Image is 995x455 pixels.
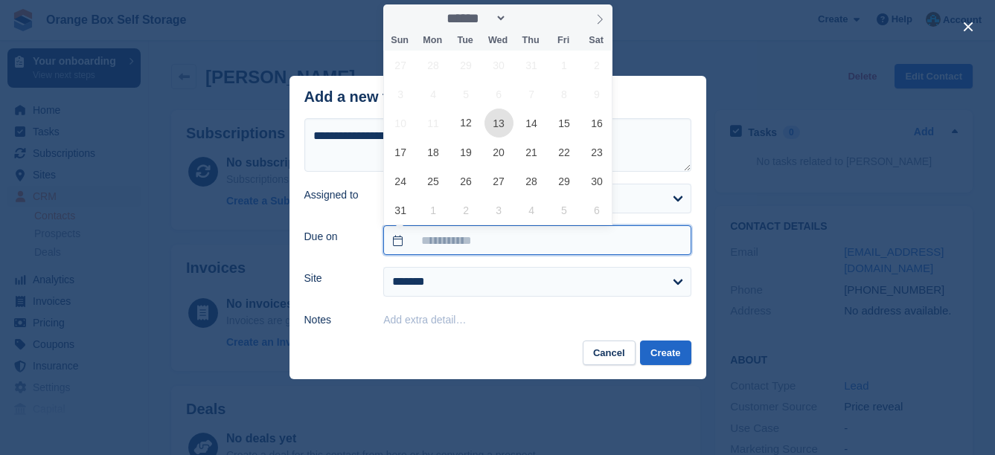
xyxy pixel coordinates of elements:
button: Add extra detail… [383,314,466,326]
label: Site [304,271,366,286]
span: August 22, 2025 [550,138,579,167]
span: July 30, 2025 [484,51,514,80]
span: August 20, 2025 [484,138,514,167]
span: August 6, 2025 [484,80,514,109]
span: August 15, 2025 [550,109,579,138]
span: August 8, 2025 [550,80,579,109]
span: August 3, 2025 [386,80,415,109]
span: Sat [580,36,612,45]
span: July 27, 2025 [386,51,415,80]
label: Due on [304,229,366,245]
span: August 28, 2025 [517,167,546,196]
span: September 5, 2025 [550,196,579,225]
span: August 13, 2025 [484,109,514,138]
span: September 1, 2025 [419,196,448,225]
span: Tue [449,36,481,45]
span: August 24, 2025 [386,167,415,196]
span: August 31, 2025 [386,196,415,225]
select: Month [442,10,508,26]
span: Sun [383,36,416,45]
span: August 19, 2025 [452,138,481,167]
span: July 28, 2025 [419,51,448,80]
span: Wed [481,36,514,45]
span: August 11, 2025 [419,109,448,138]
button: Create [640,341,691,365]
span: August 2, 2025 [582,51,611,80]
span: August 23, 2025 [582,138,611,167]
span: August 29, 2025 [550,167,579,196]
span: July 29, 2025 [452,51,481,80]
label: Assigned to [304,187,366,203]
span: August 14, 2025 [517,109,546,138]
div: Add a new task related to [PERSON_NAME] [304,88,613,106]
span: September 2, 2025 [452,196,481,225]
span: September 6, 2025 [582,196,611,225]
span: September 3, 2025 [484,196,514,225]
span: August 18, 2025 [419,138,448,167]
span: August 5, 2025 [452,80,481,109]
span: August 21, 2025 [517,138,546,167]
input: Year [507,10,554,26]
span: Thu [514,36,547,45]
span: August 27, 2025 [484,167,514,196]
span: July 31, 2025 [517,51,546,80]
span: August 16, 2025 [582,109,611,138]
span: August 9, 2025 [582,80,611,109]
button: close [956,15,980,39]
span: August 1, 2025 [550,51,579,80]
label: Notes [304,312,366,328]
button: Cancel [583,341,636,365]
span: August 17, 2025 [386,138,415,167]
span: August 25, 2025 [419,167,448,196]
span: August 30, 2025 [582,167,611,196]
span: August 12, 2025 [452,109,481,138]
span: August 26, 2025 [452,167,481,196]
span: Fri [547,36,580,45]
span: August 4, 2025 [419,80,448,109]
span: September 4, 2025 [517,196,546,225]
span: August 10, 2025 [386,109,415,138]
span: August 7, 2025 [517,80,546,109]
span: Mon [416,36,449,45]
